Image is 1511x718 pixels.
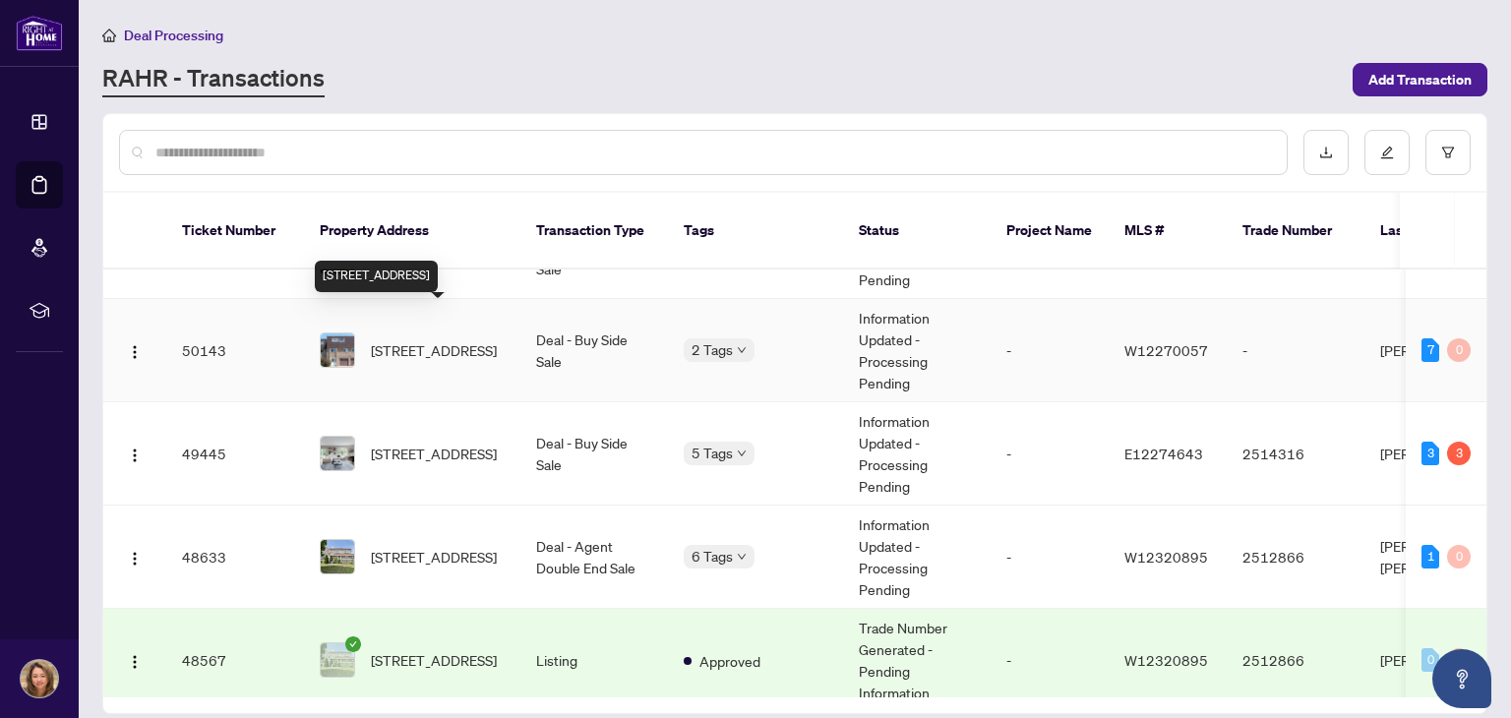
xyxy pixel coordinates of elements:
td: - [991,609,1109,712]
span: Approved [699,650,760,672]
th: MLS # [1109,193,1227,269]
span: [STREET_ADDRESS] [371,649,497,671]
button: Open asap [1432,649,1491,708]
th: Project Name [991,193,1109,269]
div: 0 [1447,648,1471,672]
td: 2512866 [1227,506,1364,609]
td: 49445 [166,402,304,506]
td: 2514316 [1227,402,1364,506]
span: 6 Tags [692,545,733,568]
th: Property Address [304,193,520,269]
span: [STREET_ADDRESS] [371,339,497,361]
td: 48633 [166,506,304,609]
div: 7 [1421,338,1439,362]
td: Listing [520,609,668,712]
span: Add Transaction [1368,64,1472,95]
td: 2512866 [1227,609,1364,712]
button: Logo [119,644,151,676]
div: 3 [1447,442,1471,465]
td: 50143 [166,299,304,402]
button: download [1303,130,1349,175]
span: E12274643 [1124,445,1203,462]
button: Add Transaction [1353,63,1487,96]
img: Profile Icon [21,660,58,697]
span: W12270057 [1124,341,1208,359]
img: thumbnail-img [321,333,354,367]
td: Information Updated - Processing Pending [843,299,991,402]
span: 2 Tags [692,338,733,361]
img: Logo [127,344,143,360]
span: download [1319,146,1333,159]
div: 3 [1421,442,1439,465]
div: 1 [1421,545,1439,568]
img: Logo [127,551,143,567]
span: [STREET_ADDRESS] [371,546,497,568]
button: Logo [119,438,151,469]
button: Logo [119,541,151,572]
td: - [991,299,1109,402]
span: 5 Tags [692,442,733,464]
td: - [1227,299,1364,402]
td: 48567 [166,609,304,712]
td: - [991,506,1109,609]
th: Transaction Type [520,193,668,269]
td: Deal - Buy Side Sale [520,299,668,402]
th: Trade Number [1227,193,1364,269]
td: Deal - Agent Double End Sale [520,506,668,609]
div: 0 [1447,338,1471,362]
span: W12320895 [1124,548,1208,566]
img: thumbnail-img [321,643,354,677]
td: Information Updated - Processing Pending [843,402,991,506]
img: thumbnail-img [321,540,354,573]
img: thumbnail-img [321,437,354,470]
img: Logo [127,654,143,670]
button: filter [1425,130,1471,175]
span: edit [1380,146,1394,159]
div: [STREET_ADDRESS] [315,261,438,292]
span: down [737,552,747,562]
td: Information Updated - Processing Pending [843,506,991,609]
th: Status [843,193,991,269]
span: check-circle [345,636,361,652]
td: Deal - Buy Side Sale [520,402,668,506]
span: filter [1441,146,1455,159]
td: - [991,402,1109,506]
a: RAHR - Transactions [102,62,325,97]
span: [STREET_ADDRESS] [371,443,497,464]
td: Trade Number Generated - Pending Information [843,609,991,712]
th: Ticket Number [166,193,304,269]
span: W12320895 [1124,651,1208,669]
img: logo [16,15,63,51]
th: Tags [668,193,843,269]
div: 0 [1447,545,1471,568]
button: Logo [119,334,151,366]
span: Deal Processing [124,27,223,44]
button: edit [1364,130,1410,175]
span: down [737,449,747,458]
div: 0 [1421,648,1439,672]
span: down [737,345,747,355]
span: home [102,29,116,42]
img: Logo [127,448,143,463]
